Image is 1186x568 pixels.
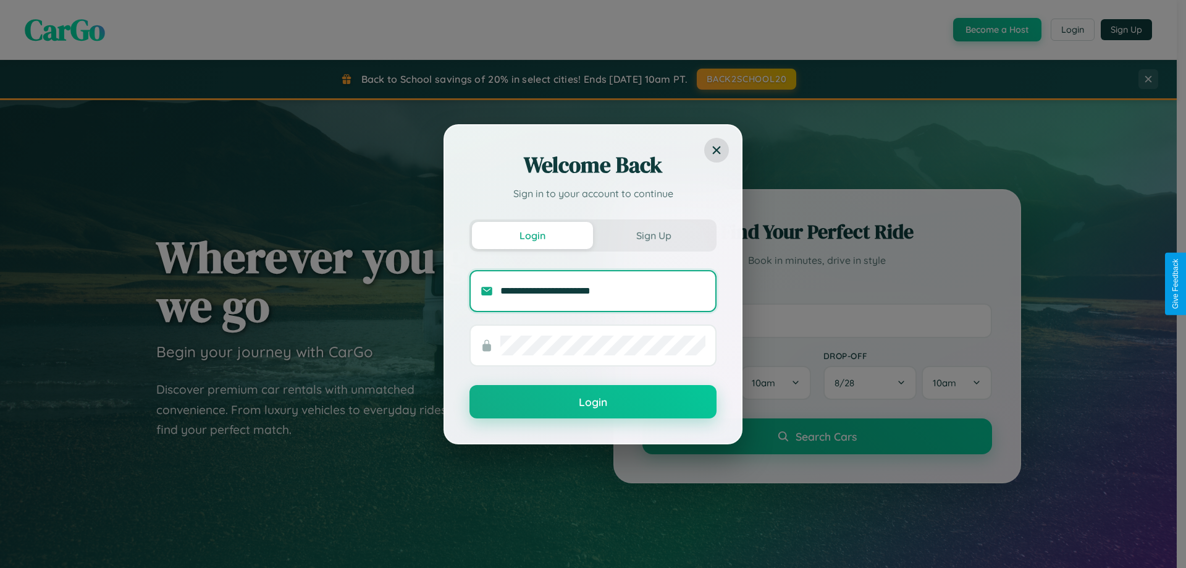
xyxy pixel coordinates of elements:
[469,186,717,201] p: Sign in to your account to continue
[1171,259,1180,309] div: Give Feedback
[469,150,717,180] h2: Welcome Back
[469,385,717,418] button: Login
[593,222,714,249] button: Sign Up
[472,222,593,249] button: Login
